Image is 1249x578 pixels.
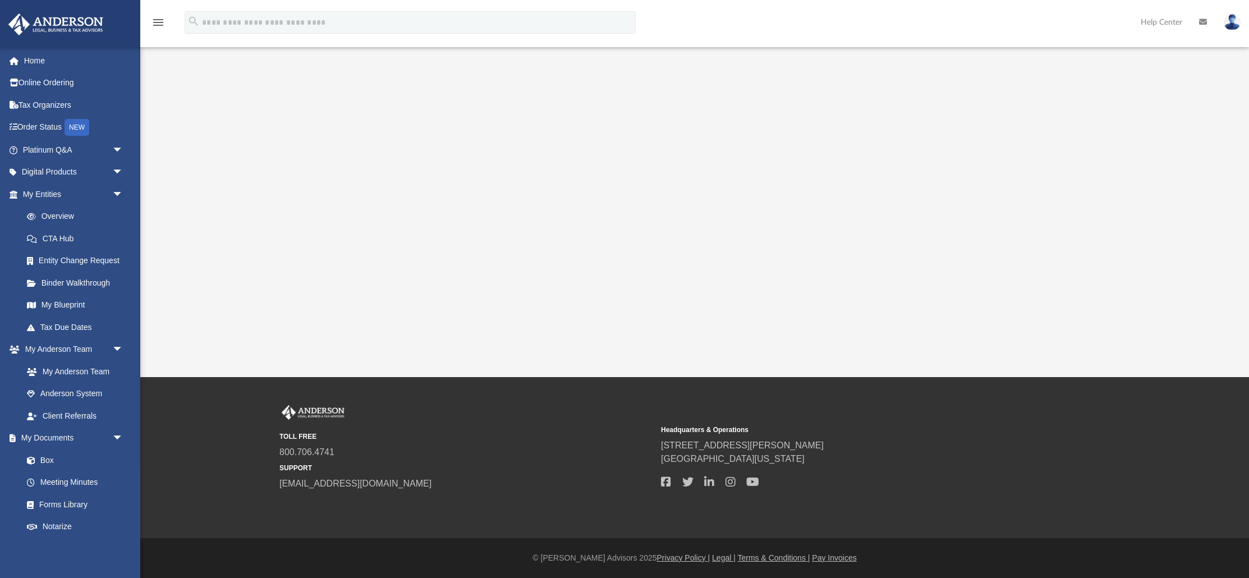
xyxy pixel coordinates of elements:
[8,139,140,161] a: Platinum Q&Aarrow_drop_down
[112,183,135,206] span: arrow_drop_down
[8,49,140,72] a: Home
[1224,14,1241,30] img: User Pic
[812,553,856,562] a: Pay Invoices
[738,553,810,562] a: Terms & Conditions |
[16,205,140,228] a: Overview
[16,493,129,516] a: Forms Library
[16,516,135,538] a: Notarize
[112,139,135,162] span: arrow_drop_down
[16,360,129,383] a: My Anderson Team
[16,272,140,294] a: Binder Walkthrough
[8,161,140,184] a: Digital Productsarrow_drop_down
[8,538,135,560] a: Online Learningarrow_drop_down
[8,94,140,116] a: Tax Organizers
[112,427,135,450] span: arrow_drop_down
[16,383,135,405] a: Anderson System
[8,338,135,361] a: My Anderson Teamarrow_drop_down
[16,250,140,272] a: Entity Change Request
[8,183,140,205] a: My Entitiesarrow_drop_down
[661,425,1035,435] small: Headquarters & Operations
[5,13,107,35] img: Anderson Advisors Platinum Portal
[279,405,347,420] img: Anderson Advisors Platinum Portal
[112,338,135,361] span: arrow_drop_down
[187,15,200,27] i: search
[16,316,140,338] a: Tax Due Dates
[712,553,736,562] a: Legal |
[661,441,824,450] a: [STREET_ADDRESS][PERSON_NAME]
[151,21,165,29] a: menu
[279,432,653,442] small: TOLL FREE
[657,553,710,562] a: Privacy Policy |
[661,454,805,464] a: [GEOGRAPHIC_DATA][US_STATE]
[16,471,135,494] a: Meeting Minutes
[8,116,140,139] a: Order StatusNEW
[16,405,135,427] a: Client Referrals
[16,294,135,316] a: My Blueprint
[279,447,334,457] a: 800.706.4741
[140,552,1249,564] div: © [PERSON_NAME] Advisors 2025
[8,72,140,94] a: Online Ordering
[16,449,129,471] a: Box
[279,479,431,488] a: [EMAIL_ADDRESS][DOMAIN_NAME]
[112,161,135,184] span: arrow_drop_down
[151,16,165,29] i: menu
[8,427,135,449] a: My Documentsarrow_drop_down
[279,463,653,473] small: SUPPORT
[16,227,140,250] a: CTA Hub
[65,119,89,136] div: NEW
[112,538,135,561] span: arrow_drop_down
